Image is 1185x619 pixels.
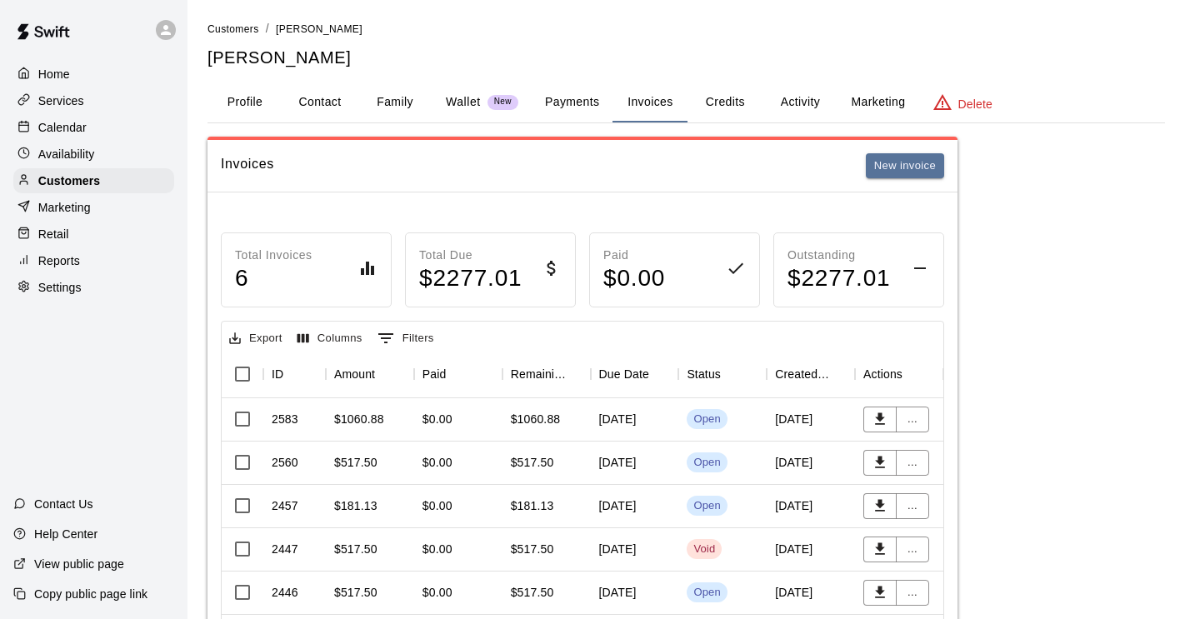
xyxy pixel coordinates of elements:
div: $0.00 [422,454,452,471]
div: [DATE] [767,398,855,442]
p: Paid [603,247,665,264]
button: Download PDF [863,537,897,562]
div: $181.13 [511,497,554,514]
button: ... [896,407,929,432]
div: [DATE] [767,485,855,528]
span: New [487,97,518,107]
p: Wallet [446,93,481,111]
div: Amount [334,351,375,397]
nav: breadcrumb [207,20,1165,38]
h4: $ 0.00 [603,264,665,293]
div: $517.50 [511,541,554,557]
button: Download PDF [863,407,897,432]
div: Paid [414,351,502,397]
button: Sort [375,362,398,386]
a: Customers [13,168,174,193]
div: Remaining [511,351,567,397]
div: [DATE] [767,572,855,615]
div: Open [693,412,720,427]
button: Sort [902,362,926,386]
span: Customers [207,23,259,35]
a: Retail [13,222,174,247]
div: [DATE] [767,528,855,572]
button: ... [896,537,929,562]
p: Services [38,92,84,109]
div: [DATE] [591,572,679,615]
div: ID [263,351,326,397]
div: Status [687,351,721,397]
p: Copy public page link [34,586,147,602]
div: Open [693,455,720,471]
div: [DATE] [591,485,679,528]
button: Sort [721,362,744,386]
p: Help Center [34,526,97,542]
p: Availability [38,146,95,162]
button: Download PDF [863,580,897,606]
button: Contact [282,82,357,122]
p: Home [38,66,70,82]
button: Download PDF [863,450,897,476]
p: Reports [38,252,80,269]
a: Availability [13,142,174,167]
li: / [266,20,269,37]
div: [DATE] [767,442,855,485]
button: Profile [207,82,282,122]
div: $1060.88 [334,411,384,427]
div: [DATE] [591,528,679,572]
div: $517.50 [511,584,554,601]
button: Sort [446,362,469,386]
p: Outstanding [787,247,891,264]
div: $0.00 [422,541,452,557]
p: Settings [38,279,82,296]
p: Calendar [38,119,87,136]
div: 2446 [272,584,298,601]
div: Open [693,585,720,601]
h6: Invoices [221,153,274,179]
div: Actions [863,351,902,397]
div: $517.50 [511,454,554,471]
div: basic tabs example [207,82,1165,122]
div: Remaining [502,351,591,397]
button: Marketing [837,82,918,122]
div: $0.00 [422,411,452,427]
p: Delete [958,96,992,112]
h4: $ 2277.01 [787,264,891,293]
div: Calendar [13,115,174,140]
div: $1060.88 [511,411,561,427]
div: Actions [855,351,943,397]
a: Marketing [13,195,174,220]
span: [PERSON_NAME] [276,23,362,35]
p: Contact Us [34,496,93,512]
button: Show filters [373,325,438,352]
div: Void [693,542,715,557]
button: Sort [283,362,307,386]
div: $181.13 [334,497,377,514]
div: $0.00 [422,584,452,601]
button: Family [357,82,432,122]
div: Created On [767,351,855,397]
button: Payments [532,82,612,122]
div: $0.00 [422,497,452,514]
p: Retail [38,226,69,242]
a: Services [13,88,174,113]
p: Total Due [419,247,522,264]
button: Sort [832,362,855,386]
button: Activity [762,82,837,122]
a: Customers [207,22,259,35]
div: $517.50 [334,584,377,601]
p: View public page [34,556,124,572]
h5: [PERSON_NAME] [207,47,1165,69]
button: New invoice [866,153,944,179]
button: ... [896,450,929,476]
p: Total Invoices [235,247,312,264]
div: ID [272,351,283,397]
div: Created On [775,351,832,397]
div: Status [678,351,767,397]
h4: 6 [235,264,312,293]
div: $517.50 [334,541,377,557]
div: Due Date [599,351,649,397]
